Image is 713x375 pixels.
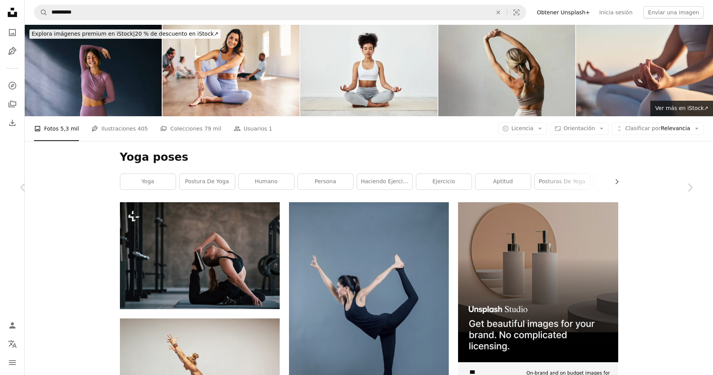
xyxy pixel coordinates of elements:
a: Explorar [5,78,20,93]
a: haciendo ejercicio [357,174,412,189]
a: aptitud [475,174,531,189]
form: Encuentra imágenes en todo el sitio [34,5,526,20]
a: Historial de descargas [5,115,20,131]
span: Licencia [511,125,533,131]
span: Clasificar por [625,125,661,131]
span: 1 [269,124,272,133]
a: Inicia sesión [595,6,637,19]
a: Mujer con camiseta negra sin mangas y pantalones negros levantando las manos [289,319,449,326]
a: Obtener Unsplash+ [532,6,595,19]
button: Búsqueda visual [507,5,526,20]
a: Ilustraciones [5,43,20,59]
span: 20 % de descuento en iStock ↗ [32,31,218,37]
img: Mujer sonriente en ropa deportiva casual sobre fondo oscuro [25,25,162,116]
span: Ver más en iStock ↗ [655,105,708,111]
span: Explora imágenes premium en iStock | [32,31,135,37]
button: Menú [5,355,20,370]
a: Iniciar sesión / Registrarse [5,318,20,333]
img: file-1715714113747-b8b0561c490eimage [458,202,618,362]
span: Orientación [564,125,595,131]
a: persona [298,174,353,189]
span: 405 [137,124,148,133]
a: Colecciones [5,96,20,112]
img: Una joven rubia caucásica estirándose [438,25,575,116]
a: deporte [594,174,649,189]
button: Enviar una imagen [643,6,704,19]
button: Licencia [498,122,547,135]
img: Mujer sentada en un gimnasio con su clase de yoga [162,25,299,116]
h1: Yoga poses [120,150,618,164]
a: Humano [239,174,294,189]
a: Postura de yoga [180,174,235,189]
a: yoga [120,174,176,189]
span: Relevancia [625,125,690,132]
button: Borrar [490,5,507,20]
img: Ten en cuenta lo increíble que eres [300,25,437,116]
img: Estilo de vida saludable. Foto de una hermosa mujer rubia en el gimnasio durante su fin de semana. [120,202,280,309]
button: Clasificar porRelevancia [612,122,704,135]
a: Estilo de vida saludable. Foto de una hermosa mujer rubia en el gimnasio durante su fin de semana. [120,252,280,259]
span: 79 mil [204,124,221,133]
a: Posturas de yoga [535,174,590,189]
a: Usuarios 1 [234,116,272,141]
a: Fotos [5,25,20,40]
button: Idioma [5,336,20,352]
button: Orientación [550,122,609,135]
button: Buscar en Unsplash [34,5,48,20]
a: Siguiente [667,150,713,225]
a: Ver más en iStock↗ [650,101,713,116]
img: La mujer, las manos o el loto posan meditación en la playa al atardecer, el océano o el mar en sa... [576,25,713,116]
a: Explora imágenes premium en iStock|20 % de descuento en iStock↗ [25,25,225,43]
a: Ilustraciones 405 [91,116,148,141]
a: Colecciones 79 mil [160,116,221,141]
a: ejercicio [416,174,472,189]
button: desplazar lista a la derecha [610,174,618,189]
